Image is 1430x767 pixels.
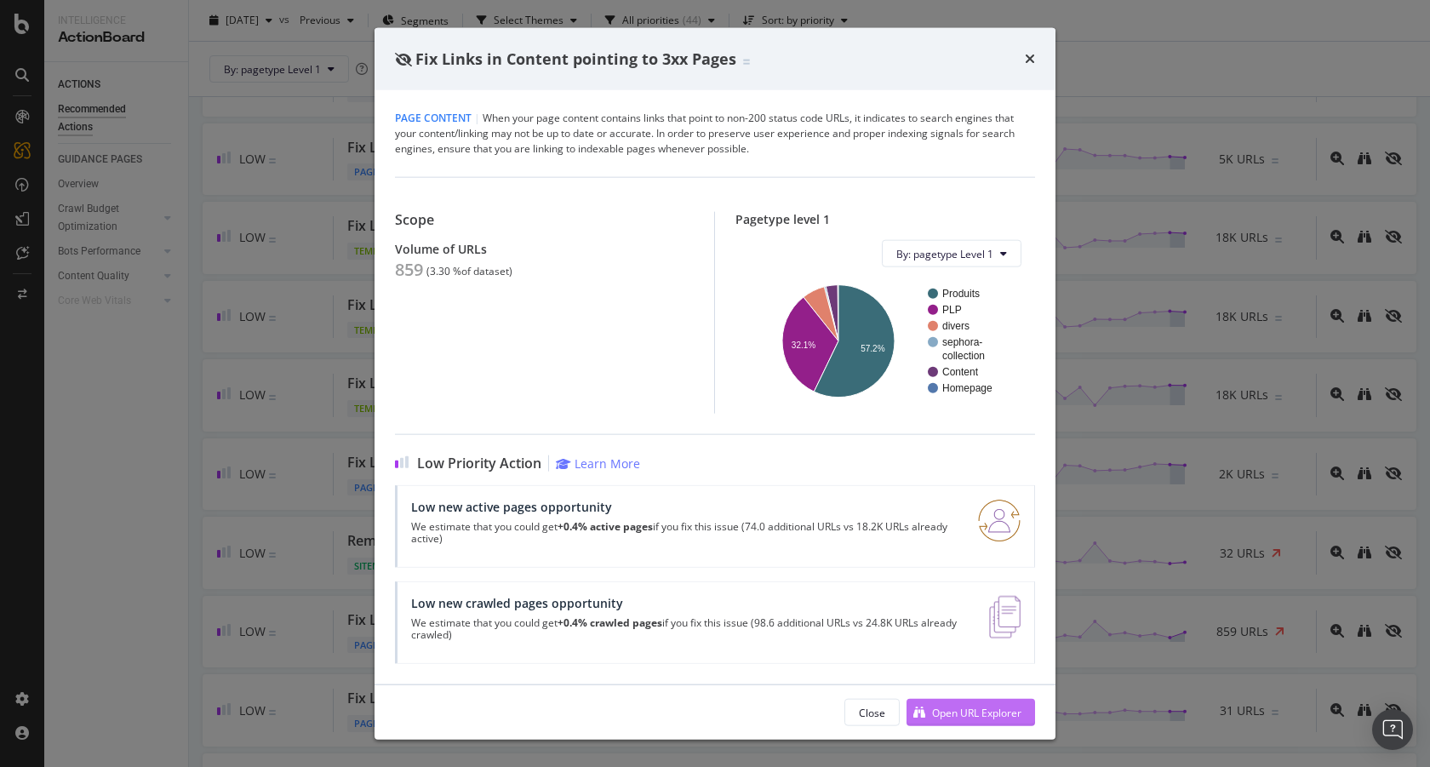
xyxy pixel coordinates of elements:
[375,27,1055,740] div: modal
[942,336,982,348] text: sephora-
[749,281,1021,400] svg: A chart.
[575,455,640,472] div: Learn More
[1025,48,1035,70] div: times
[411,521,958,545] p: We estimate that you could get if you fix this issue (74.0 additional URLs vs 18.2K URLs already ...
[426,266,512,278] div: ( 3.30 % of dataset )
[395,260,423,280] div: 859
[844,699,900,726] button: Close
[859,705,885,719] div: Close
[558,519,653,534] strong: +0.4% active pages
[395,52,412,66] div: eye-slash
[896,246,993,260] span: By: pagetype Level 1
[411,617,969,641] p: We estimate that you could get if you fix this issue (98.6 additional URLs vs 24.8K URLs already ...
[395,212,694,228] div: Scope
[907,699,1035,726] button: Open URL Explorer
[882,240,1021,267] button: By: pagetype Level 1
[861,345,884,354] text: 57.2%
[411,596,969,610] div: Low new crawled pages opportunity
[411,500,958,514] div: Low new active pages opportunity
[942,304,962,316] text: PLP
[1372,709,1413,750] div: Open Intercom Messenger
[792,341,815,350] text: 32.1%
[932,705,1021,719] div: Open URL Explorer
[556,455,640,472] a: Learn More
[474,111,480,125] span: |
[395,111,1035,157] div: When your page content contains links that point to non-200 status code URLs, it indicates to sea...
[395,111,472,125] span: Page Content
[978,500,1021,542] img: RO06QsNG.png
[942,320,970,332] text: divers
[942,350,985,362] text: collection
[989,596,1021,638] img: e5DMFwAAAABJRU5ErkJggg==
[942,366,979,378] text: Content
[942,382,992,394] text: Homepage
[558,615,662,630] strong: +0.4% crawled pages
[415,48,736,68] span: Fix Links in Content pointing to 3xx Pages
[743,59,750,64] img: Equal
[395,242,694,256] div: Volume of URLs
[417,455,541,472] span: Low Priority Action
[942,288,980,300] text: Produits
[735,212,1035,226] div: Pagetype level 1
